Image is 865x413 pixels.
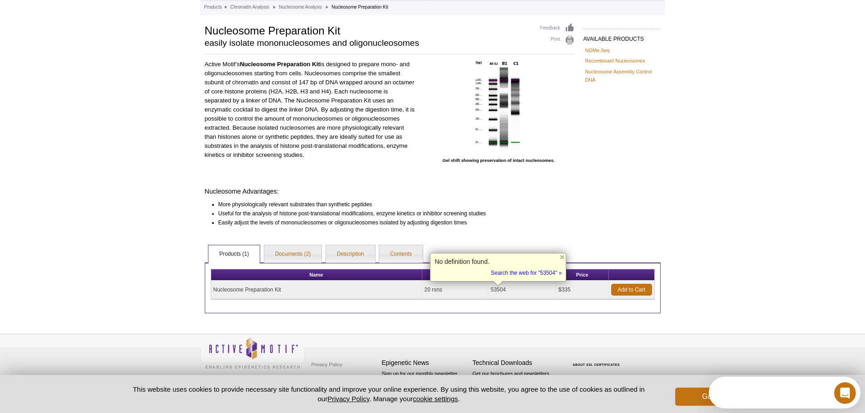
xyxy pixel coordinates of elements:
button: Got it! [675,388,748,406]
td: $335 [556,281,609,299]
td: 53504 [488,281,556,299]
a: Contents [379,245,423,263]
th: Name [211,269,422,281]
a: Documents (2) [264,245,322,263]
strong: Gel shift showing preservation of intact nucleosomes. [443,158,555,163]
a: Nucleosome Analysis [279,3,322,11]
li: Easily adjust the levels of mononucleosomes or oligonucleosomes isolated by adjusting digestion t... [218,218,566,227]
a: Products [204,3,222,11]
li: » [326,5,328,10]
h1: Nucleosome Preparation Kit [205,23,531,37]
th: Format [422,269,489,281]
button: cookie settings [413,395,458,403]
p: Active Motif’s is designed to prepare mono- and oligonucleosomes starting from cells. Nucleosomes... [205,60,416,160]
img: Active Motif, [200,334,305,371]
a: Nucleosome Assembly Control DNA [585,68,659,84]
h4: Technical Downloads [473,359,559,367]
a: Terms & Conditions [309,371,357,385]
li: » [273,5,276,10]
a: NOMe-Seq [585,46,610,54]
h2: AVAILABLE PRODUCTS [583,29,661,45]
a: ABOUT SSL CERTIFICATES [573,363,620,366]
a: Recombinant Nucleosomes [585,57,645,65]
a: Privacy Policy [327,395,369,403]
li: Useful for the analysis of histone post-translational modifications, enzyme kinetics or inhibitor... [218,209,566,218]
p: This website uses cookies to provide necessary site functionality and improve your online experie... [117,384,661,403]
h2: easily isolate mononucleosomes and oligonucleosomes [205,39,531,47]
td: 20 rxns [422,281,489,299]
p: Sign up for our monthly newsletter highlighting recent publications in the field of epigenetics. [382,370,468,401]
a: Privacy Policy [309,358,345,371]
h4: Epigenetic News [382,359,468,367]
strong: Nucleosome Preparation Kit [240,61,320,68]
table: Click to Verify - This site chose Symantec SSL for secure e-commerce and confidential communicati... [563,350,632,370]
a: Add to Cart [611,284,652,296]
img: Nucleosome Preparation Kit preserves intact nucleosomes. [471,60,526,151]
iframe: Intercom live chat [834,382,856,404]
li: » [224,5,227,10]
a: Chromatin Analysis [230,3,269,11]
p: Get our brochures and newsletters, or request them by mail. [473,370,559,393]
a: Description [326,245,375,263]
a: Feedback [540,23,574,33]
li: More physiologically relevant substrates than synthetic peptides [218,200,566,209]
td: Nucleosome Preparation Kit [211,281,422,299]
a: Products (1) [208,245,260,263]
h4: Nucleosome Advantages: [205,187,574,195]
li: Nucleosome Preparation Kit [331,5,388,10]
iframe: Intercom live chat discovery launcher [709,377,860,408]
th: Price [556,269,609,281]
a: Print [540,35,574,45]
